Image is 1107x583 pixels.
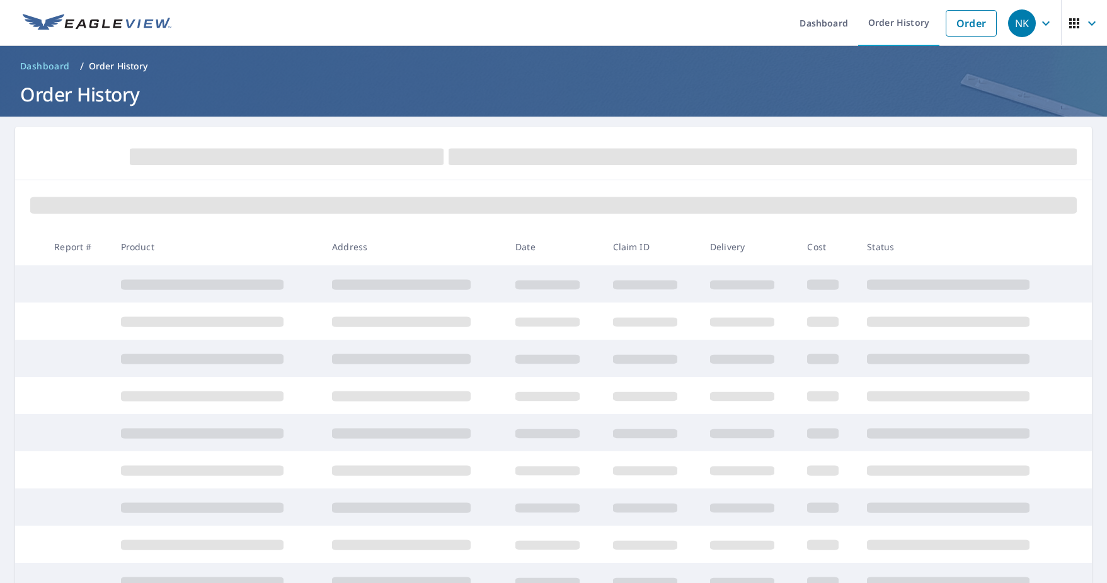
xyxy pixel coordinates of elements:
a: Dashboard [15,56,75,76]
div: NK [1008,9,1036,37]
th: Cost [797,228,857,265]
th: Report # [44,228,110,265]
a: Order [946,10,997,37]
th: Address [322,228,505,265]
p: Order History [89,60,148,72]
span: Dashboard [20,60,70,72]
th: Delivery [700,228,797,265]
li: / [80,59,84,74]
h1: Order History [15,81,1092,107]
nav: breadcrumb [15,56,1092,76]
th: Claim ID [603,228,700,265]
th: Product [111,228,322,265]
th: Date [505,228,602,265]
th: Status [857,228,1069,265]
img: EV Logo [23,14,171,33]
